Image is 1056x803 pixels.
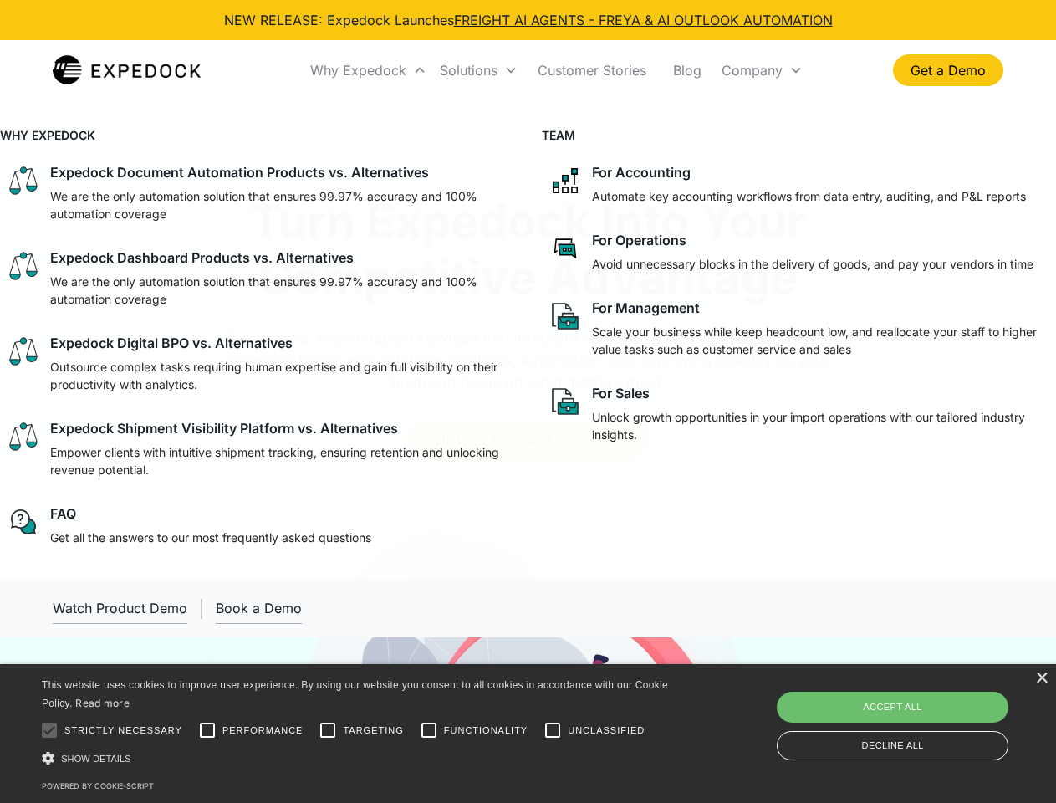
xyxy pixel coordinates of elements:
span: Strictly necessary [64,724,182,738]
img: rectangular chat bubble icon [548,232,582,265]
div: Watch Product Demo [53,600,187,616]
span: Show details [61,754,131,764]
img: Expedock Logo [53,54,201,87]
span: This website uses cookies to improve user experience. By using our website you consent to all coo... [42,679,668,710]
a: FREIGHT AI AGENTS - FREYA & AI OUTLOOK AUTOMATION [454,12,833,28]
p: Outsource complex tasks requiring human expertise and gain full visibility on their productivity ... [50,358,508,393]
span: Targeting [343,724,403,738]
p: We are the only automation solution that ensures 99.97% accuracy and 100% automation coverage [50,273,508,308]
iframe: Chat Widget [778,622,1056,803]
div: Solutions [433,42,524,99]
div: Solutions [440,62,497,79]
span: Functionality [444,724,528,738]
a: Powered by cookie-script [42,781,154,790]
p: Get all the answers to our most frequently asked questions [50,529,371,546]
p: Empower clients with intuitive shipment tracking, ensuring retention and unlocking revenue potent... [50,443,508,478]
p: Scale your business while keep headcount low, and reallocate your staff to higher value tasks suc... [592,323,1050,358]
img: scale icon [7,420,40,453]
a: Customer Stories [524,42,660,99]
img: scale icon [7,249,40,283]
div: For Management [592,299,700,316]
div: FAQ [50,505,76,522]
div: NEW RELEASE: Expedock Launches [224,10,833,30]
p: Automate key accounting workflows from data entry, auditing, and P&L reports [592,187,1026,205]
img: scale icon [7,335,40,368]
span: Unclassified [568,724,645,738]
div: Expedock Digital BPO vs. Alternatives [50,335,293,351]
img: network like icon [548,164,582,197]
a: open lightbox [53,593,187,624]
a: Get a Demo [893,54,1003,86]
a: Book a Demo [216,593,302,624]
div: Company [715,42,809,99]
span: Performance [222,724,304,738]
div: For Sales [592,385,650,401]
div: Expedock Shipment Visibility Platform vs. Alternatives [50,420,398,437]
div: Why Expedock [304,42,433,99]
div: Company [722,62,783,79]
div: Show details [42,749,674,767]
img: paper and bag icon [548,385,582,418]
p: Unlock growth opportunities in your import operations with our tailored industry insights. [592,408,1050,443]
img: paper and bag icon [548,299,582,333]
div: Expedock Document Automation Products vs. Alternatives [50,164,429,181]
div: For Operations [592,232,686,248]
p: Avoid unnecessary blocks in the delivery of goods, and pay your vendors in time [592,255,1033,273]
img: regular chat bubble icon [7,505,40,539]
p: We are the only automation solution that ensures 99.97% accuracy and 100% automation coverage [50,187,508,222]
a: Blog [660,42,715,99]
div: Expedock Dashboard Products vs. Alternatives [50,249,354,266]
div: For Accounting [592,164,691,181]
div: Book a Demo [216,600,302,616]
img: scale icon [7,164,40,197]
div: Why Expedock [310,62,406,79]
a: Read more [75,697,130,709]
a: home [53,54,201,87]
